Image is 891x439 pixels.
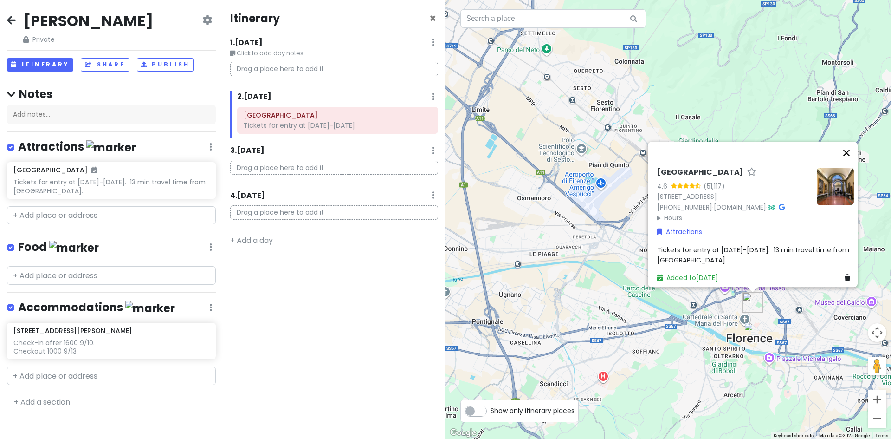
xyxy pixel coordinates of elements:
[7,58,73,72] button: Itinerary
[657,273,718,282] a: Added to[DATE]
[86,140,136,155] img: marker
[230,205,438,220] p: Drag a place here to add it
[18,300,175,315] h4: Accommodations
[230,62,438,76] p: Drag a place here to add it
[739,288,767,316] div: Galleria dell’Accademia di Firenze
[875,433,888,438] a: Terms
[7,367,216,385] input: + Add place or address
[230,191,265,201] h6: 4 . [DATE]
[817,168,854,205] img: Picture of the place
[81,58,129,72] button: Share
[7,266,216,285] input: + Add place or address
[819,433,870,438] span: Map data ©2025 Google
[429,11,436,26] span: Close itinerary
[657,227,702,237] a: Attractions
[868,357,886,375] button: Drag Pegman onto the map to open Street View
[13,178,209,195] div: Tickets for entry at [DATE]-[DATE]. 13 min travel time from [GEOGRAPHIC_DATA].
[14,397,70,407] a: + Add a section
[7,105,216,124] div: Add notes...
[230,146,265,156] h6: 3 . [DATE]
[657,181,671,191] div: 4.6
[448,427,478,439] a: Open this area in Google Maps (opens a new window)
[460,9,646,28] input: Search a place
[230,38,263,48] h6: 1 . [DATE]
[23,11,153,31] h2: [PERSON_NAME]
[244,111,432,119] h6: Galleria dell’Accademia di Firenze
[657,245,851,264] span: Tickets for entry at [DATE]-[DATE]. 13 min travel time from [GEOGRAPHIC_DATA].
[18,139,136,155] h4: Attractions
[779,204,785,210] i: Google Maps
[657,168,743,177] h6: [GEOGRAPHIC_DATA]
[18,240,99,255] h4: Food
[13,339,209,355] div: Check-in after 1600 9/10. Checkout 1000 9/13.
[91,167,97,173] i: Added to itinerary
[740,318,768,346] div: Via dei Rustici, 7
[7,206,216,225] input: + Add place or address
[868,323,886,342] button: Map camera controls
[835,142,858,164] button: Close
[714,203,766,212] a: [DOMAIN_NAME]
[237,92,271,102] h6: 2 . [DATE]
[7,87,216,101] h4: Notes
[13,327,132,335] h6: [STREET_ADDRESS][PERSON_NAME]
[125,301,175,315] img: marker
[429,13,436,24] button: Close
[774,432,814,439] button: Keyboard shortcuts
[657,192,717,201] a: [STREET_ADDRESS]
[23,34,153,45] span: Private
[230,11,280,26] h4: Itinerary
[230,161,438,175] p: Drag a place here to add it
[49,241,99,255] img: marker
[448,427,478,439] img: Google
[137,58,194,72] button: Publish
[657,168,809,223] div: · ·
[244,121,432,130] div: Tickets for entry at [DATE]-[DATE]
[768,204,775,210] i: Tripadvisor
[13,166,97,174] h6: [GEOGRAPHIC_DATA]
[747,168,756,177] a: Star place
[704,181,725,191] div: (51,117)
[868,409,886,428] button: Zoom out
[230,49,438,58] small: Click to add day notes
[868,390,886,409] button: Zoom in
[230,235,273,246] a: + Add a day
[491,406,575,416] span: Show only itinerary places
[657,203,712,212] a: [PHONE_NUMBER]
[657,213,809,223] summary: Hours
[845,273,854,283] a: Delete place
